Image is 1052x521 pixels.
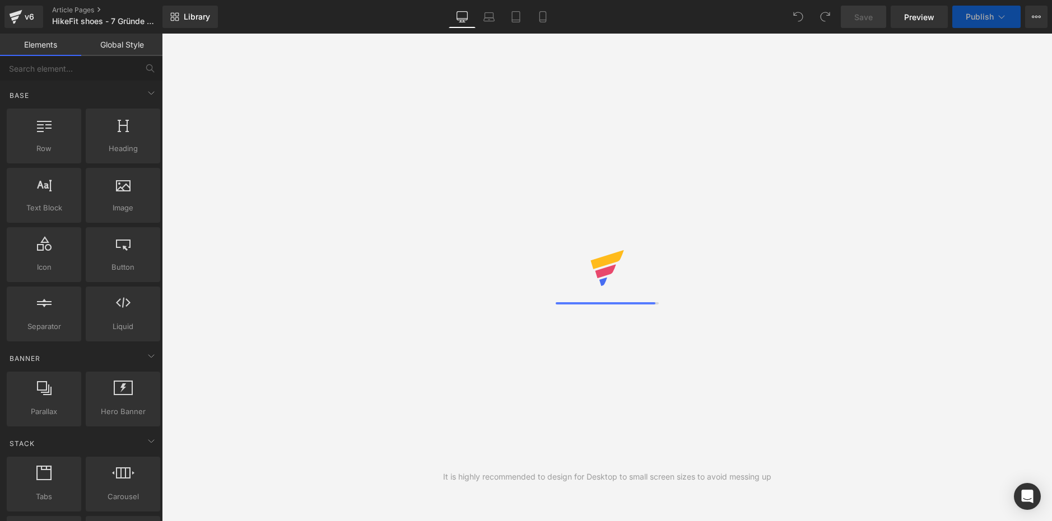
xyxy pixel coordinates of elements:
span: Icon [10,261,78,273]
span: Button [89,261,157,273]
span: Image [89,202,157,214]
span: Text Block [10,202,78,214]
a: v6 [4,6,43,28]
span: Carousel [89,491,157,503]
button: More [1025,6,1048,28]
a: Preview [891,6,948,28]
span: Publish [966,12,994,21]
button: Publish [952,6,1021,28]
a: New Library [162,6,218,28]
div: Open Intercom Messenger [1014,483,1041,510]
button: Redo [814,6,836,28]
span: Library [184,12,210,22]
span: Preview [904,11,934,23]
a: Article Pages [52,6,179,15]
span: Hero Banner [89,406,157,417]
a: Laptop [476,6,502,28]
span: Row [10,143,78,154]
a: Mobile [529,6,556,28]
span: Liquid [89,321,157,332]
a: Global Style [81,34,162,56]
button: Undo [787,6,809,28]
span: Stack [8,438,36,449]
span: Heading [89,143,157,154]
span: Save [854,11,873,23]
span: Base [8,90,30,101]
a: Desktop [449,6,476,28]
span: Tabs [10,491,78,503]
span: Parallax [10,406,78,417]
div: v6 [22,10,36,24]
span: Banner [8,353,41,364]
span: Separator [10,321,78,332]
a: Tablet [502,6,529,28]
div: It is highly recommended to design for Desktop to small screen sizes to avoid messing up [443,471,771,483]
span: HikeFit shoes - 7 Gründe Adv [52,17,157,26]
